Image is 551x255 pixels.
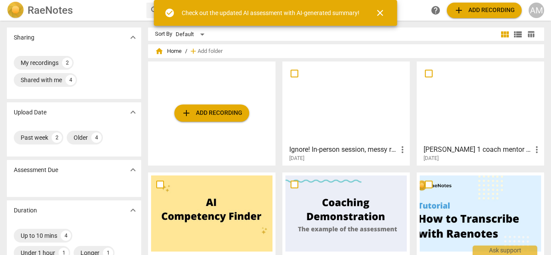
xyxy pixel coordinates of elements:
span: [DATE] [289,155,304,162]
button: Show more [127,106,139,119]
button: Table view [524,28,537,41]
button: Tile view [498,28,511,41]
div: Check out the updated AI assessment with AI-generated summary! [182,9,359,18]
div: Default [176,28,207,41]
span: expand_more [128,32,138,43]
a: [PERSON_NAME] 1 coach mentor feedback on session[DATE] [420,65,541,162]
span: add [454,5,464,15]
span: search [150,5,160,15]
button: Show more [127,163,139,176]
p: Assessment Due [14,166,58,175]
span: expand_more [128,205,138,215]
p: Upload Date [14,108,46,117]
button: Upload [174,104,249,122]
a: Ignore! In-person session, messy recording[DATE] [285,65,407,162]
span: more_vert [532,144,542,155]
div: Ask support [473,246,537,255]
span: expand_more [128,165,138,175]
span: close [375,8,385,18]
span: home [155,47,164,55]
span: [DATE] [424,155,439,162]
div: 4 [91,132,102,143]
div: Up to 10 mins [21,231,57,240]
img: Logo [7,2,24,19]
span: view_list [513,29,523,40]
span: more_vert [397,144,408,155]
span: Add recording [181,108,242,118]
span: expand_more [128,107,138,117]
span: check_circle [164,8,175,18]
span: add [189,47,198,55]
a: Help [428,3,443,18]
div: 4 [61,230,71,241]
div: My recordings [21,58,59,67]
div: 4 [65,75,76,85]
span: help [430,5,441,15]
p: Sharing [14,33,34,42]
span: table_chart [527,30,535,38]
span: / [185,48,187,55]
button: AM [529,3,544,18]
div: 2 [62,58,72,68]
span: Home [155,47,182,55]
div: 2 [52,132,62,143]
span: Add recording [454,5,515,15]
span: add [181,108,192,118]
div: Past week [21,133,48,142]
button: Show more [127,31,139,44]
div: Shared with me [21,76,62,84]
p: Duration [14,206,37,215]
h3: Amy 1 coach mentor feedback on session [424,144,532,155]
span: Add folder [198,48,223,55]
button: Show more [127,204,139,217]
h2: RaeNotes [28,4,73,16]
button: List view [511,28,524,41]
h3: Ignore! In-person session, messy recording [289,144,397,155]
button: Upload [447,3,522,18]
a: LogoRaeNotes [7,2,139,19]
div: Older [74,133,88,142]
span: view_module [500,29,510,40]
button: Close [370,3,390,23]
div: Sort By [155,31,172,37]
